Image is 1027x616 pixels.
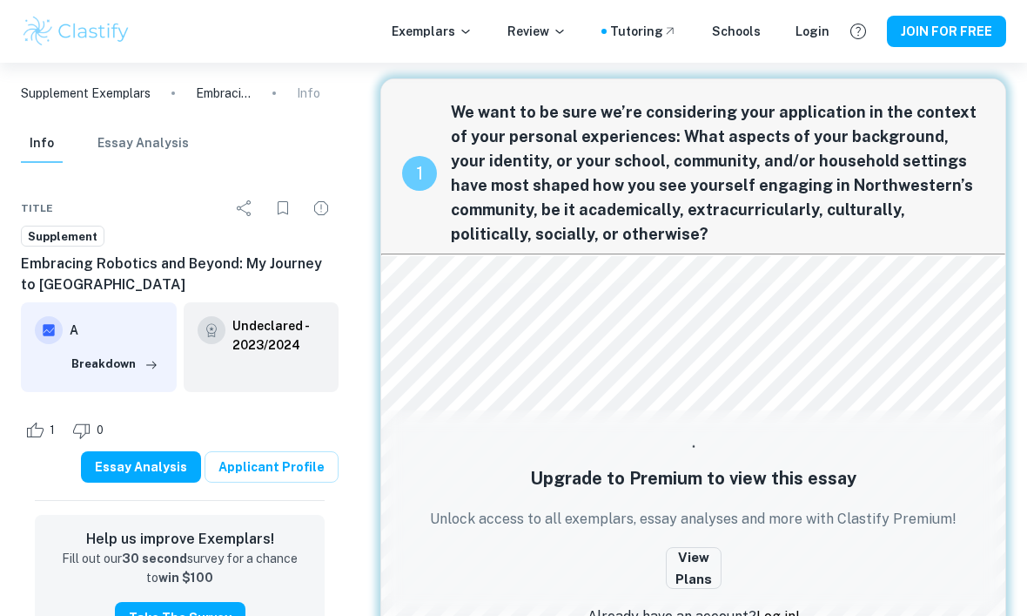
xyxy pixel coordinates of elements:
[402,156,437,191] div: recipe
[232,316,326,355] a: Undeclared - 2023/2024
[205,451,339,483] a: Applicant Profile
[530,465,856,491] h5: Upgrade to Premium to view this essay
[21,254,339,295] h6: Embracing Robotics and Beyond: My Journey to [GEOGRAPHIC_DATA]
[21,84,151,103] a: Supplement Exemplars
[21,14,131,49] img: Clastify logo
[87,422,113,439] span: 0
[81,451,201,483] button: Essay Analysis
[666,547,722,589] button: View Plans
[21,200,53,216] span: Title
[507,22,567,41] p: Review
[21,226,104,247] a: Supplement
[68,416,113,444] div: Dislike
[843,17,873,46] button: Help and Feedback
[795,22,829,41] a: Login
[49,529,311,550] h6: Help us improve Exemplars!
[887,16,1006,47] button: JOIN FOR FREE
[158,571,213,585] strong: win $100
[70,321,163,340] h6: A
[227,191,262,226] div: Share
[196,84,252,103] p: Embracing Robotics and Beyond: My Journey to [GEOGRAPHIC_DATA]
[392,22,473,41] p: Exemplars
[712,22,761,41] a: Schools
[304,191,339,226] div: Report issue
[21,125,63,163] button: Info
[265,191,300,226] div: Bookmark
[67,351,163,377] button: Breakdown
[610,22,677,41] a: Tutoring
[297,84,320,103] p: Info
[21,416,64,444] div: Like
[40,422,64,439] span: 1
[122,552,187,565] strong: 30 second
[49,550,311,588] p: Fill out our survey for a chance to
[430,509,957,530] p: Unlock access to all exemplars, essay analyses and more with Clastify Premium!
[97,125,189,163] button: Essay Analysis
[451,100,984,247] span: We want to be sure we’re considering your application in the context of your personal experiences...
[22,228,104,246] span: Supplement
